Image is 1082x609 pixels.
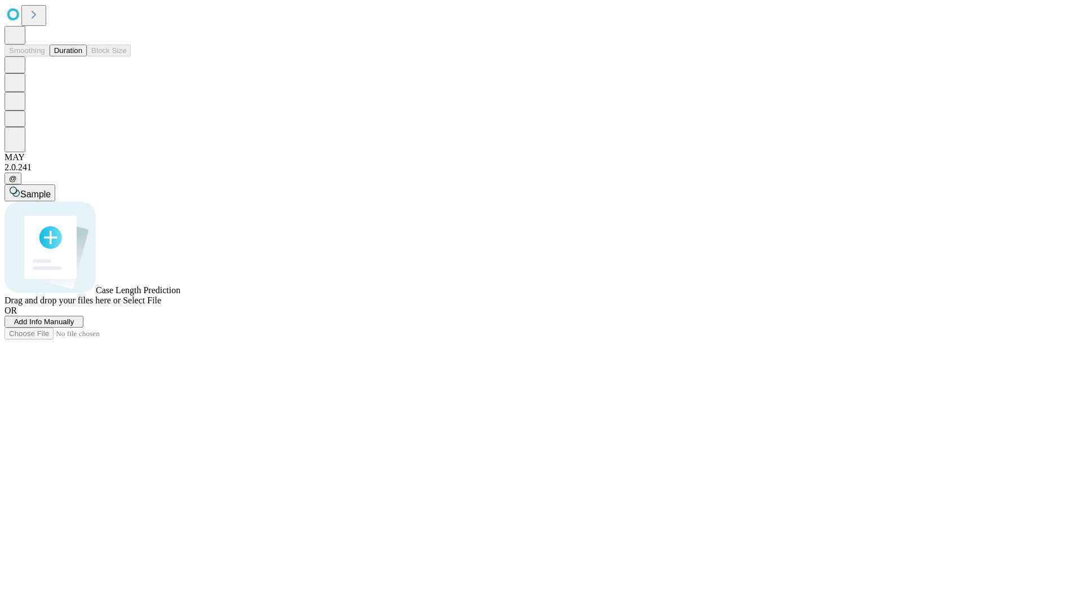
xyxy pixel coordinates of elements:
[5,162,1077,173] div: 2.0.241
[96,285,180,295] span: Case Length Prediction
[20,189,51,199] span: Sample
[5,316,83,328] button: Add Info Manually
[5,152,1077,162] div: MAY
[14,317,74,326] span: Add Info Manually
[5,184,55,201] button: Sample
[87,45,131,56] button: Block Size
[5,45,50,56] button: Smoothing
[5,173,21,184] button: @
[123,295,161,305] span: Select File
[50,45,87,56] button: Duration
[5,306,17,315] span: OR
[9,174,17,183] span: @
[5,295,121,305] span: Drag and drop your files here or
